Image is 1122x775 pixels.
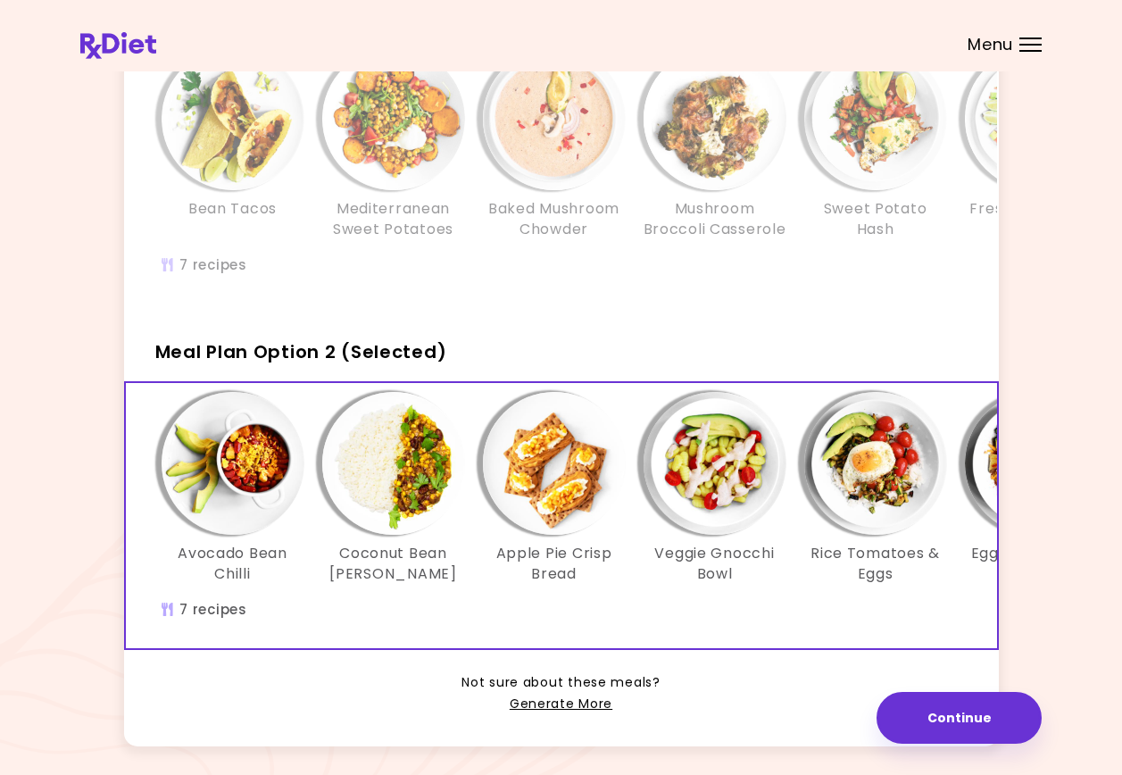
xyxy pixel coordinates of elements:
[644,199,786,239] h3: Mushroom Broccoli Casserole
[483,544,626,584] h3: Apple Pie Crisp Bread
[313,392,474,584] div: Info - Coconut Bean Curry - Meal Plan Option 2 (Selected)
[483,199,626,239] h3: Baked Mushroom Chowder
[155,339,447,364] span: Meal Plan Option 2 (Selected)
[153,392,313,584] div: Info - Avocado Bean Chilli - Meal Plan Option 2 (Selected)
[80,32,156,59] img: RxDiet
[313,47,474,239] div: Info - Mediterranean Sweet Potatoes - Meal Plan Option 1
[956,47,1117,239] div: Info - Fresh Salsa Salad - Meal Plan Option 1
[644,544,786,584] h3: Veggie Gnocchi Bowl
[795,47,956,239] div: Info - Sweet Potato Hash - Meal Plan Option 1
[474,392,635,584] div: Info - Apple Pie Crisp Bread - Meal Plan Option 2 (Selected)
[322,544,465,584] h3: Coconut Bean [PERSON_NAME]
[956,392,1117,584] div: Info - Egg Potato Salad - Meal Plan Option 2 (Selected)
[635,47,795,239] div: Info - Mushroom Broccoli Casserole - Meal Plan Option 1
[877,692,1042,744] button: Continue
[322,199,465,239] h3: Mediterranean Sweet Potatoes
[153,47,313,239] div: Info - Bean Tacos - Meal Plan Option 1
[461,672,660,694] span: Not sure about these meals?
[510,694,612,715] a: Generate More
[971,544,1101,563] h3: Egg Potato Salad
[795,392,956,584] div: Info - Rice Tomatoes & Eggs - Meal Plan Option 2 (Selected)
[968,37,1013,53] span: Menu
[635,392,795,584] div: Info - Veggie Gnocchi Bowl - Meal Plan Option 2 (Selected)
[969,199,1101,219] h3: Fresh Salsa Salad
[188,199,277,219] h3: Bean Tacos
[804,544,947,584] h3: Rice Tomatoes & Eggs
[162,544,304,584] h3: Avocado Bean Chilli
[804,199,947,239] h3: Sweet Potato Hash
[474,47,635,239] div: Info - Baked Mushroom Chowder - Meal Plan Option 1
